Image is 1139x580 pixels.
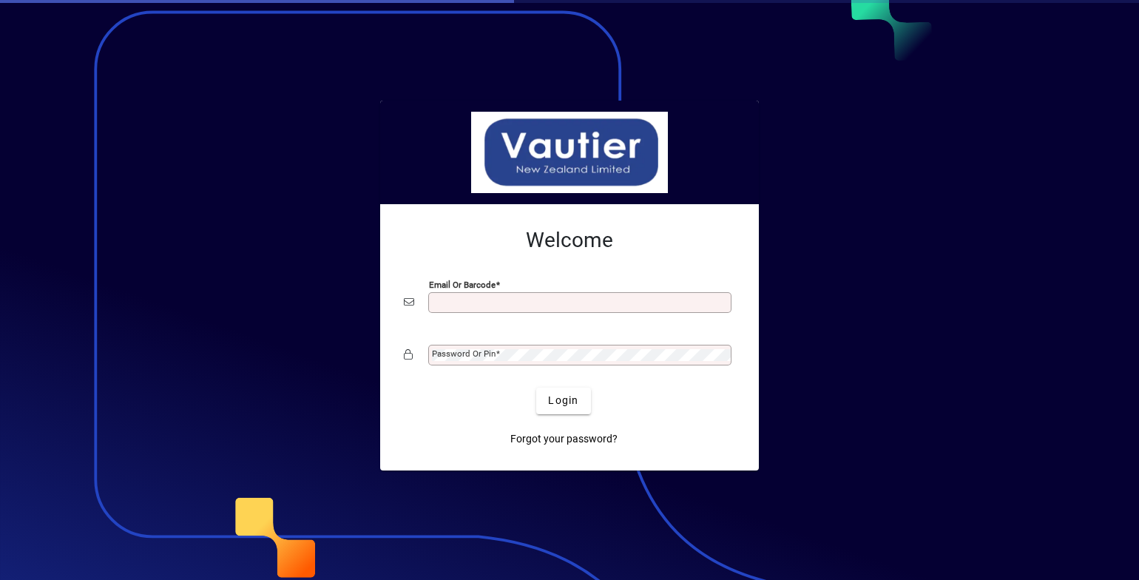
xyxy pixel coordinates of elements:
mat-label: Email or Barcode [429,279,496,289]
span: Login [548,393,578,408]
span: Forgot your password? [510,431,618,447]
a: Forgot your password? [504,426,623,453]
mat-label: Password or Pin [432,348,496,359]
button: Login [536,388,590,414]
h2: Welcome [404,228,735,253]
